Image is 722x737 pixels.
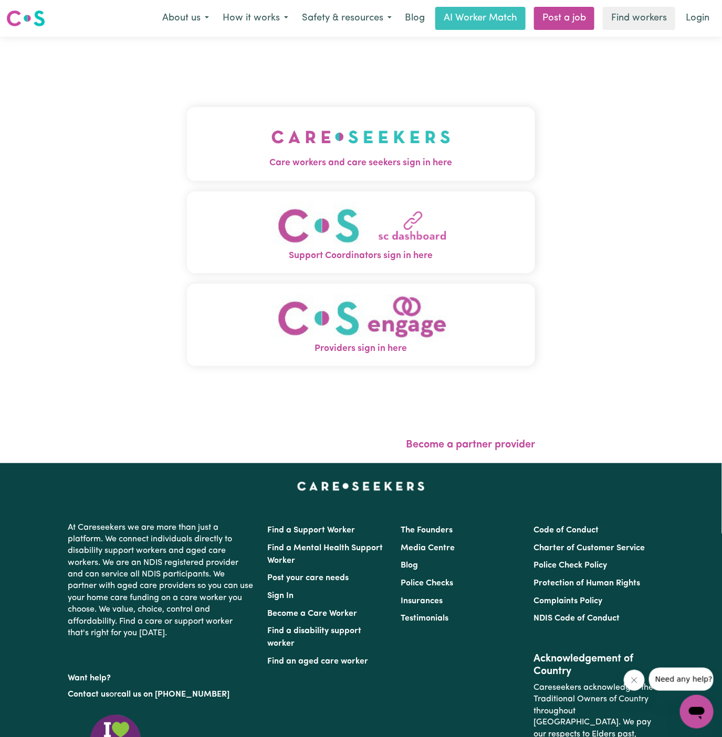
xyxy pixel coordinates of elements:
[216,7,295,29] button: How it works
[649,668,714,691] iframe: Message from company
[533,526,599,535] a: Code of Conduct
[533,561,607,570] a: Police Check Policy
[6,6,45,30] a: Careseekers logo
[268,627,362,648] a: Find a disability support worker
[187,107,536,180] button: Care workers and care seekers sign in here
[680,695,714,729] iframe: Button to launch messaging window
[533,597,602,605] a: Complaints Policy
[68,518,255,644] p: At Careseekers we are more than just a platform. We connect individuals directly to disability su...
[268,610,358,618] a: Become a Care Worker
[533,579,640,588] a: Protection of Human Rights
[187,284,536,366] button: Providers sign in here
[534,7,594,30] a: Post a job
[187,249,536,263] span: Support Coordinators sign in here
[68,685,255,704] p: or
[187,342,536,356] span: Providers sign in here
[679,7,716,30] a: Login
[401,614,448,623] a: Testimonials
[399,7,431,30] a: Blog
[187,191,536,274] button: Support Coordinators sign in here
[6,9,45,28] img: Careseekers logo
[268,544,383,565] a: Find a Mental Health Support Worker
[401,544,455,552] a: Media Centre
[624,670,645,691] iframe: Close message
[401,597,443,605] a: Insurances
[401,579,453,588] a: Police Checks
[533,544,645,552] a: Charter of Customer Service
[406,440,535,450] a: Become a partner provider
[533,653,654,678] h2: Acknowledgement of Country
[68,690,110,699] a: Contact us
[401,561,418,570] a: Blog
[295,7,399,29] button: Safety & resources
[68,668,255,684] p: Want help?
[268,657,369,666] a: Find an aged care worker
[268,574,349,582] a: Post your care needs
[155,7,216,29] button: About us
[401,526,453,535] a: The Founders
[268,592,294,600] a: Sign In
[603,7,675,30] a: Find workers
[533,614,620,623] a: NDIS Code of Conduct
[268,526,355,535] a: Find a Support Worker
[118,690,230,699] a: call us on [PHONE_NUMBER]
[297,482,425,490] a: Careseekers home page
[435,7,526,30] a: AI Worker Match
[187,156,536,170] span: Care workers and care seekers sign in here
